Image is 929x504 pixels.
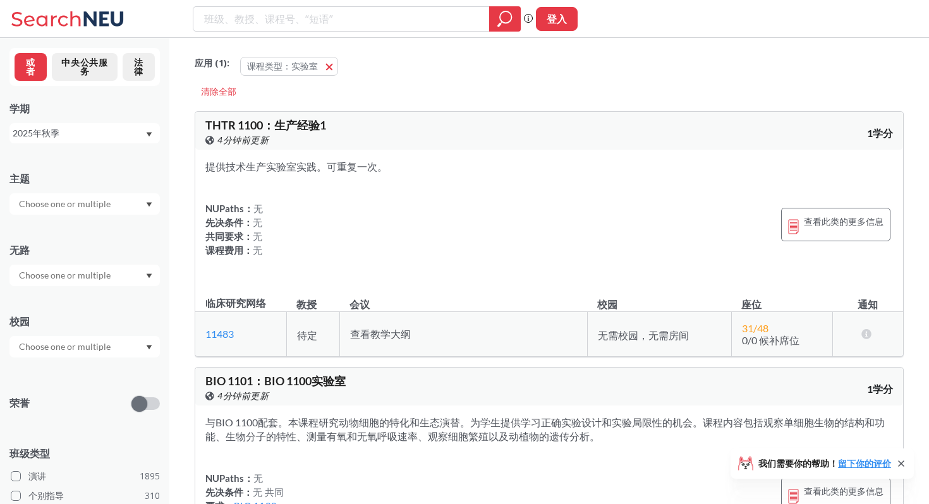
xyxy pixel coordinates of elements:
[9,123,160,143] div: 2025年秋季下拉箭头
[253,486,284,498] font: 无 共同
[205,486,253,498] font: 先决条件：
[742,322,753,334] font: 31
[547,13,567,25] font: 登入
[598,329,689,341] font: 无需校园，无需房间
[253,217,262,228] font: 无
[146,132,152,137] svg: 下拉箭头
[217,390,269,401] font: 4分钟前更新
[205,217,253,228] font: 先决条件：
[15,53,47,81] button: 或者
[145,489,160,501] font: 310
[205,203,253,214] font: NUPaths：
[597,298,617,310] font: 校园
[9,397,30,409] font: 荣誉
[297,329,317,341] font: 待定
[13,126,145,140] div: 2025年秋季
[758,458,838,469] font: 我们需要你的帮助！
[804,216,883,227] font: 查看此类的更多信息
[253,472,263,484] font: 无
[253,244,262,256] font: 无
[205,374,226,388] font: BIO
[13,339,119,354] input: Choose one or multiple
[349,298,370,310] font: 会议
[26,57,35,76] font: 或者
[489,6,521,32] div: 放大镜
[497,10,513,28] svg: 放大镜
[146,345,152,350] svg: 下拉箭头
[350,328,411,340] font: 查看教学大纲
[9,102,30,114] font: 学期
[13,128,59,138] font: 2025年秋季
[205,244,253,256] font: 课程费用：
[28,489,64,501] font: 个别指导
[61,57,107,76] font: 中央公共服务
[264,374,346,388] font: BIO 1100实验室
[219,57,224,69] font: 1
[753,322,757,334] font: /
[13,268,119,283] input: Choose one or multiple
[205,297,266,309] font: 临床研究网络
[263,118,274,132] font: ：
[253,374,264,388] font: ：
[123,53,155,81] button: 法律
[741,298,762,310] font: 座位
[867,383,893,395] font: 1学分
[195,57,219,69] font: 应用 (
[134,57,143,76] font: 法律
[52,53,118,81] button: 中央公共服务
[205,231,253,242] font: 共同要求：
[224,57,229,69] font: ):
[247,60,318,72] font: 课程类型：实验室
[296,298,317,310] font: 教授
[217,135,269,145] font: 4分钟前更新
[201,85,236,97] font: 清除全部
[140,470,160,482] font: 1895
[9,315,30,327] font: 校园
[9,336,160,357] div: 下拉箭头
[205,416,885,442] font: 与BIO 1100配套。本课程研究动物细胞的特化和生态演替。为学生提供学习正确实验设计和实验局限性的机会。课程内容包括观察单细胞生物的结构和功能、生物分子的特性、测量有氧和无氧呼吸速率、观察细胞...
[146,202,152,207] svg: 下拉箭头
[757,322,768,334] font: 48
[867,127,893,139] font: 1学分
[240,57,338,76] button: 课程类型：实验室
[205,472,253,484] font: NUPaths：
[742,334,799,346] font: 0/0 候补席位
[228,374,253,388] font: 1101
[9,447,50,459] font: 班级类型
[205,118,236,132] font: THTR
[838,458,891,469] a: 留下你的评价
[13,196,119,212] input: Choose one or multiple
[274,118,326,132] font: 生产经验1
[146,273,152,279] svg: 下拉箭头
[205,328,234,340] a: 11483
[804,486,883,496] font: 查看此类的更多信息
[9,244,30,256] font: 无路
[9,193,160,215] div: 下拉箭头
[253,203,263,214] font: 无
[195,82,243,101] div: 清除全部
[9,172,30,184] font: 主题
[203,8,480,30] input: 班级、教授、课程号、“短语”
[9,265,160,286] div: 下拉箭头
[858,298,878,310] font: 通知
[536,7,578,31] button: 登入
[205,160,387,172] font: 提供技术生产实验室实践。可重复一次。
[28,470,46,482] font: 演讲
[238,118,263,132] font: 1100
[253,231,262,242] font: 无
